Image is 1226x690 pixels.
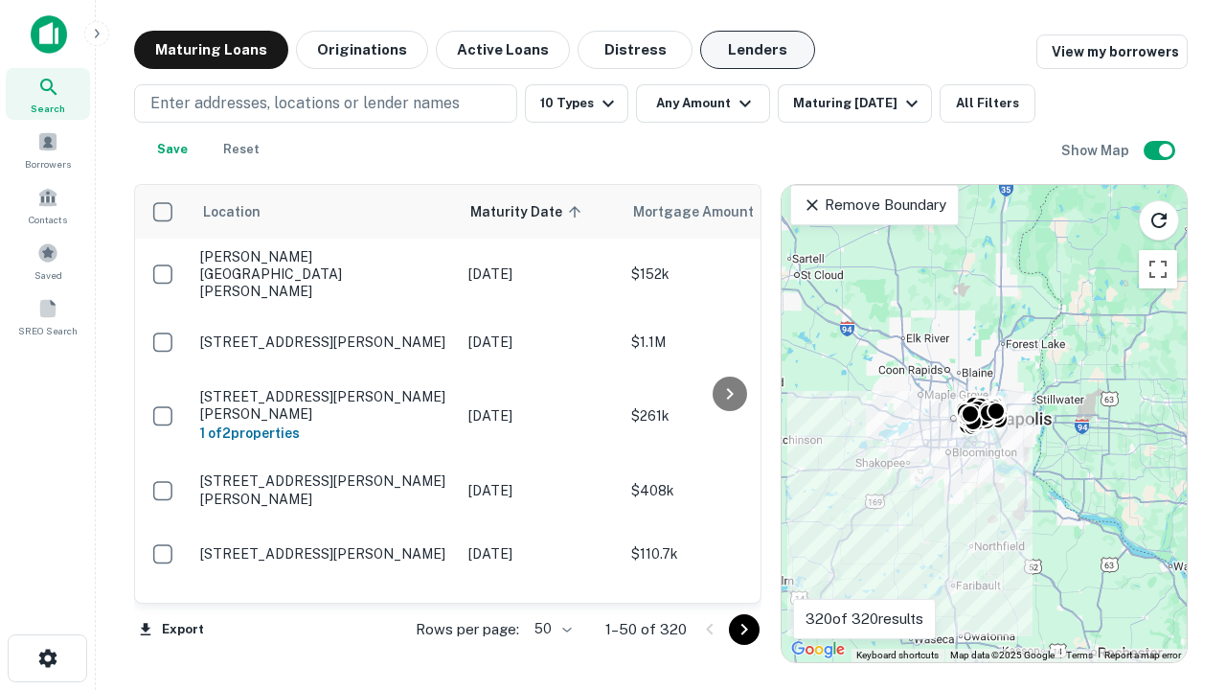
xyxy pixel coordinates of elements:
[191,185,459,239] th: Location
[459,185,622,239] th: Maturity Date
[436,31,570,69] button: Active Loans
[468,543,612,564] p: [DATE]
[200,545,449,563] p: [STREET_ADDRESS][PERSON_NAME]
[29,212,67,227] span: Contacts
[950,650,1055,660] span: Map data ©2025 Google
[150,92,460,115] p: Enter addresses, locations or lender names
[631,543,823,564] p: $110.7k
[200,248,449,301] p: [PERSON_NAME] [GEOGRAPHIC_DATA][PERSON_NAME]
[605,618,687,641] p: 1–50 of 320
[1104,650,1181,660] a: Report a map error
[200,388,449,423] p: [STREET_ADDRESS][PERSON_NAME][PERSON_NAME]
[200,333,449,351] p: [STREET_ADDRESS][PERSON_NAME]
[633,200,779,223] span: Mortgage Amount
[200,423,449,444] h6: 1 of 2 properties
[25,156,71,172] span: Borrowers
[31,101,65,116] span: Search
[786,637,850,662] a: Open this area in Google Maps (opens a new window)
[200,472,449,507] p: [STREET_ADDRESS][PERSON_NAME][PERSON_NAME]
[631,480,823,501] p: $408k
[134,615,209,644] button: Export
[700,31,815,69] button: Lenders
[525,84,628,123] button: 10 Types
[578,31,692,69] button: Distress
[1139,200,1179,241] button: Reload search area
[200,600,449,634] p: [STREET_ADDRESS][PERSON_NAME][PERSON_NAME]
[729,614,760,645] button: Go to next page
[468,405,612,426] p: [DATE]
[202,200,261,223] span: Location
[527,615,575,643] div: 50
[786,637,850,662] img: Google
[1066,650,1093,660] a: Terms (opens in new tab)
[622,185,832,239] th: Mortgage Amount
[416,618,519,641] p: Rows per page:
[1130,475,1226,567] iframe: Chat Widget
[34,267,62,283] span: Saved
[468,480,612,501] p: [DATE]
[1139,250,1177,288] button: Toggle fullscreen view
[1036,34,1188,69] a: View my borrowers
[806,608,923,631] p: 320 of 320 results
[636,84,770,123] button: Any Amount
[6,68,90,120] a: Search
[778,84,932,123] button: Maturing [DATE]
[470,200,587,223] span: Maturity Date
[468,264,612,285] p: [DATE]
[31,15,67,54] img: capitalize-icon.png
[1061,140,1132,161] h6: Show Map
[142,130,203,169] button: Save your search to get updates of matches that match your search criteria.
[468,332,612,353] p: [DATE]
[134,84,517,123] button: Enter addresses, locations or lender names
[211,130,272,169] button: Reset
[6,179,90,231] a: Contacts
[6,290,90,342] a: SREO Search
[6,235,90,287] a: Saved
[793,92,923,115] div: Maturing [DATE]
[631,264,823,285] p: $152k
[18,323,78,338] span: SREO Search
[856,649,939,662] button: Keyboard shortcuts
[6,124,90,175] a: Borrowers
[782,185,1187,662] div: 0 0
[296,31,428,69] button: Originations
[803,194,945,217] p: Remove Boundary
[940,84,1035,123] button: All Filters
[631,332,823,353] p: $1.1M
[631,405,823,426] p: $261k
[134,31,288,69] button: Maturing Loans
